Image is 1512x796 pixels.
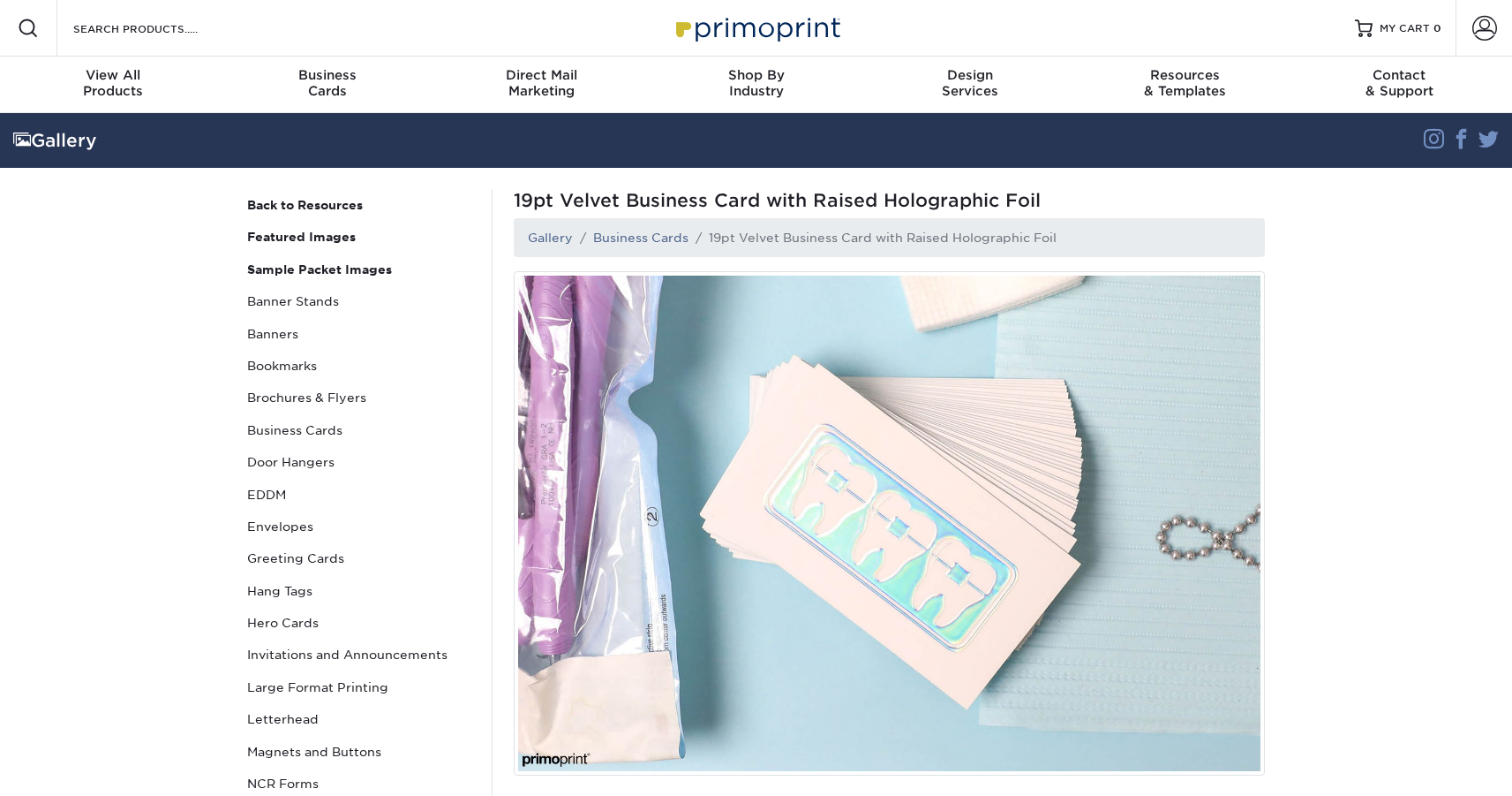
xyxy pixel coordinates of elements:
strong: Featured Images [247,230,356,244]
a: Resources& Templates [1078,57,1292,113]
a: Shop ByIndustry [649,57,863,113]
a: Hero Cards [240,607,478,639]
span: Direct Mail [434,67,649,83]
a: Invitations and Announcements [240,639,478,671]
a: BusinessCards [220,57,434,113]
img: Demand attention with Holographic Foil Business Cards [514,271,1265,776]
div: & Templates [1078,67,1292,99]
div: Marketing [434,67,649,99]
a: Hang Tags [240,575,478,607]
div: Industry [649,67,863,99]
a: Contact& Support [1292,57,1507,113]
a: Business Cards [240,414,478,446]
a: Business Cards [593,231,688,245]
div: Products [6,67,221,99]
a: Sample Packet Images [240,254,478,285]
span: 19pt Velvet Business Card with Raised Holographic Foil [514,189,1265,211]
strong: Sample Packet Images [247,262,392,277]
span: Resources [1078,67,1292,83]
a: Featured Images [240,221,478,253]
a: Bookmarks [240,350,478,382]
a: Direct MailMarketing [434,57,649,113]
a: Brochures & Flyers [240,382,478,413]
div: & Support [1292,67,1507,99]
span: MY CART [1380,21,1430,36]
a: Envelopes [240,511,478,542]
div: Cards [220,67,434,99]
span: 0 [1433,22,1441,34]
a: Large Format Printing [240,671,478,703]
img: Primoprint [668,9,845,47]
a: Magnets and Buttons [240,736,478,768]
a: EDDM [240,479,478,511]
div: Services [863,67,1078,99]
a: DesignServices [863,57,1078,113]
a: Banner Stands [240,285,478,317]
a: Greeting Cards [240,542,478,574]
a: Back to Resources [240,189,478,221]
input: SEARCH PRODUCTS..... [71,18,244,39]
span: Design [863,67,1078,83]
span: Shop By [649,67,863,83]
a: Gallery [528,231,573,245]
span: View All [6,67,221,83]
span: Business [220,67,434,83]
a: Banners [240,318,478,350]
a: View AllProducts [6,57,221,113]
span: Contact [1292,67,1507,83]
a: Letterhead [240,703,478,735]
a: Door Hangers [240,446,478,478]
li: 19pt Velvet Business Card with Raised Holographic Foil [688,229,1057,246]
